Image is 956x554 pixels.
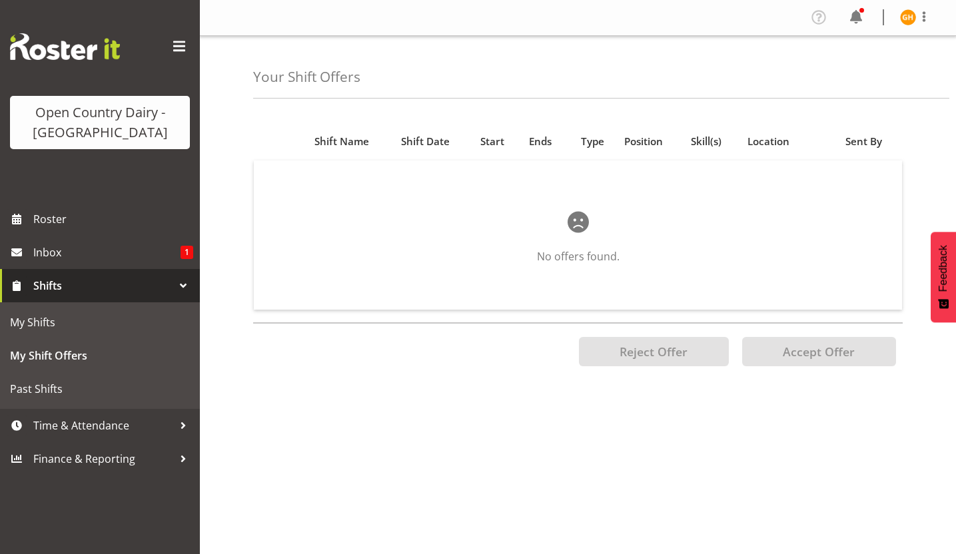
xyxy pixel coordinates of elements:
[23,103,177,142] div: Open Country Dairy - [GEOGRAPHIC_DATA]
[529,134,552,149] span: Ends
[3,372,197,406] a: Past Shifts
[783,344,855,360] span: Accept Offer
[10,379,190,399] span: Past Shifts
[10,33,120,60] img: Rosterit website logo
[624,134,663,149] span: Position
[33,449,173,469] span: Finance & Reporting
[10,312,190,332] span: My Shifts
[480,134,504,149] span: Start
[3,339,197,372] a: My Shift Offers
[620,344,688,360] span: Reject Offer
[742,337,896,366] button: Accept Offer
[314,134,369,149] span: Shift Name
[931,232,956,322] button: Feedback - Show survey
[845,134,882,149] span: Sent By
[296,248,859,264] p: No offers found.
[747,134,789,149] span: Location
[33,242,181,262] span: Inbox
[33,209,193,229] span: Roster
[579,337,729,366] button: Reject Offer
[181,246,193,259] span: 1
[937,245,949,292] span: Feedback
[900,9,916,25] img: graham-houghton8496.jpg
[33,276,173,296] span: Shifts
[401,134,450,149] span: Shift Date
[10,346,190,366] span: My Shift Offers
[581,134,604,149] span: Type
[33,415,173,435] span: Time & Attendance
[691,134,721,149] span: Skill(s)
[3,306,197,339] a: My Shifts
[253,69,360,85] h4: Your Shift Offers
